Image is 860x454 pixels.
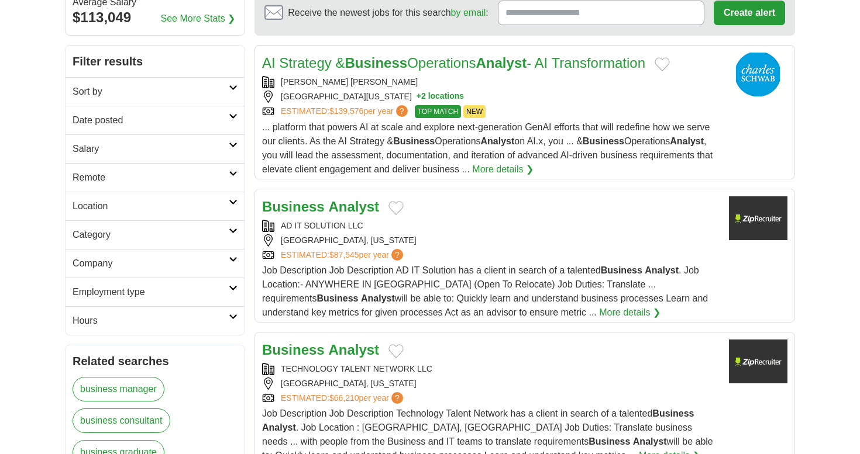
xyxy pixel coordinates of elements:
h2: Remote [73,171,229,185]
a: by email [451,8,486,18]
a: [PERSON_NAME] [PERSON_NAME] [281,77,418,86]
span: Job Description Job Description AD IT Solution has a client in search of a talented . Job Locatio... [262,265,708,317]
h2: Related searches [73,352,238,370]
img: Company logo [729,339,787,383]
button: Create alert [714,1,785,25]
strong: Business [262,342,325,358]
a: Hours [66,306,245,335]
span: $87,545 [329,250,359,259]
span: NEW [463,105,486,118]
a: Company [66,249,245,278]
strong: Business [345,55,407,71]
a: Category [66,220,245,249]
div: [GEOGRAPHIC_DATA], [US_STATE] [262,377,720,390]
span: $139,576 [329,106,363,116]
a: Business Analyst [262,199,379,214]
span: Receive the newest jobs for this search : [288,6,488,20]
h2: Employment type [73,285,229,299]
strong: Business [652,408,694,418]
a: AI Strategy &BusinessOperationsAnalyst- AI Transformation [262,55,645,71]
button: Add to favorite jobs [388,201,404,215]
h2: Date posted [73,113,229,127]
strong: Business [262,199,325,214]
strong: Analyst [476,55,527,71]
div: [GEOGRAPHIC_DATA], [US_STATE] [262,234,720,247]
button: Add to favorite jobs [388,344,404,358]
strong: Business [317,293,358,303]
a: See More Stats ❯ [161,12,236,26]
a: business consultant [73,408,170,433]
strong: Analyst [262,422,296,432]
span: ? [391,249,403,261]
strong: Analyst [328,199,379,214]
a: Business Analyst [262,342,379,358]
a: Sort by [66,77,245,106]
h2: Hours [73,314,229,328]
a: Salary [66,134,245,163]
strong: Business [601,265,642,275]
a: More details ❯ [472,162,534,176]
strong: Business [583,136,624,146]
div: AD IT SOLUTION LLC [262,220,720,232]
strong: Analyst [328,342,379,358]
strong: Analyst [670,136,704,146]
button: Add to favorite jobs [655,57,670,71]
h2: Sort by [73,85,229,99]
a: ESTIMATED:$66,210per year? [281,392,405,404]
span: + [417,91,421,103]
strong: Analyst [481,136,515,146]
span: ... platform that powers AI at scale and explore next-generation GenAI efforts that will redefine... [262,122,713,174]
span: TOP MATCH [415,105,461,118]
div: [GEOGRAPHIC_DATA][US_STATE] [262,91,720,103]
img: Company logo [729,196,787,240]
div: TECHNOLOGY TALENT NETWORK LLC [262,363,720,375]
a: Location [66,192,245,220]
a: ESTIMATED:$87,545per year? [281,249,405,261]
span: ? [396,105,408,117]
h2: Category [73,228,229,242]
strong: Business [393,136,435,146]
span: $66,210 [329,393,359,403]
h2: Location [73,199,229,213]
h2: Company [73,257,229,271]
strong: Analyst [633,436,667,446]
a: business manager [73,377,164,401]
strong: Analyst [361,293,395,303]
img: Charles Schwab logo [729,53,787,96]
span: ? [391,392,403,404]
button: +2 locations [417,91,464,103]
a: Remote [66,163,245,192]
strong: Business [589,436,630,446]
h2: Filter results [66,46,245,77]
a: ESTIMATED:$139,576per year? [281,105,410,118]
strong: Analyst [645,265,679,275]
a: Employment type [66,278,245,306]
a: Date posted [66,106,245,134]
div: $113,049 [73,7,238,28]
h2: Salary [73,142,229,156]
a: More details ❯ [599,306,661,320]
